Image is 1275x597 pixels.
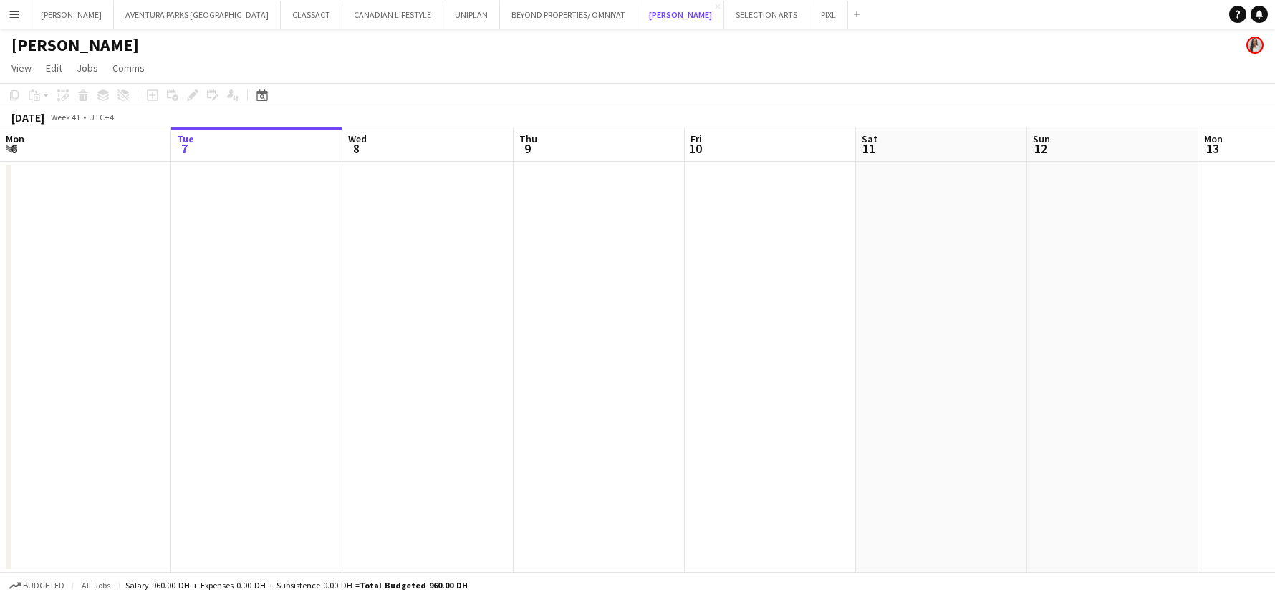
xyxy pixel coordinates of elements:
[860,140,877,157] span: 11
[1202,140,1223,157] span: 13
[688,140,702,157] span: 10
[517,140,537,157] span: 9
[71,59,104,77] a: Jobs
[342,1,443,29] button: CANADIAN LIFESTYLE
[107,59,150,77] a: Comms
[6,59,37,77] a: View
[724,1,809,29] button: SELECTION ARTS
[125,580,468,591] div: Salary 960.00 DH + Expenses 0.00 DH + Subsistence 0.00 DH =
[114,1,281,29] button: AVENTURA PARKS [GEOGRAPHIC_DATA]
[175,140,194,157] span: 7
[23,581,64,591] span: Budgeted
[6,132,24,145] span: Mon
[1246,37,1264,54] app-user-avatar: Ines de Puybaudet
[11,34,139,56] h1: [PERSON_NAME]
[360,580,468,591] span: Total Budgeted 960.00 DH
[4,140,24,157] span: 6
[443,1,500,29] button: UNIPLAN
[281,1,342,29] button: CLASSACT
[29,1,114,29] button: [PERSON_NAME]
[11,110,44,125] div: [DATE]
[809,1,848,29] button: PIXL
[89,112,114,122] div: UTC+4
[1204,132,1223,145] span: Mon
[11,62,32,74] span: View
[47,112,83,122] span: Week 41
[77,62,98,74] span: Jobs
[40,59,68,77] a: Edit
[177,132,194,145] span: Tue
[348,132,367,145] span: Wed
[7,578,67,593] button: Budgeted
[346,140,367,157] span: 8
[1033,132,1050,145] span: Sun
[637,1,724,29] button: [PERSON_NAME]
[691,132,702,145] span: Fri
[862,132,877,145] span: Sat
[519,132,537,145] span: Thu
[1031,140,1050,157] span: 12
[500,1,637,29] button: BEYOND PROPERTIES/ OMNIYAT
[79,580,113,591] span: All jobs
[46,62,62,74] span: Edit
[112,62,145,74] span: Comms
